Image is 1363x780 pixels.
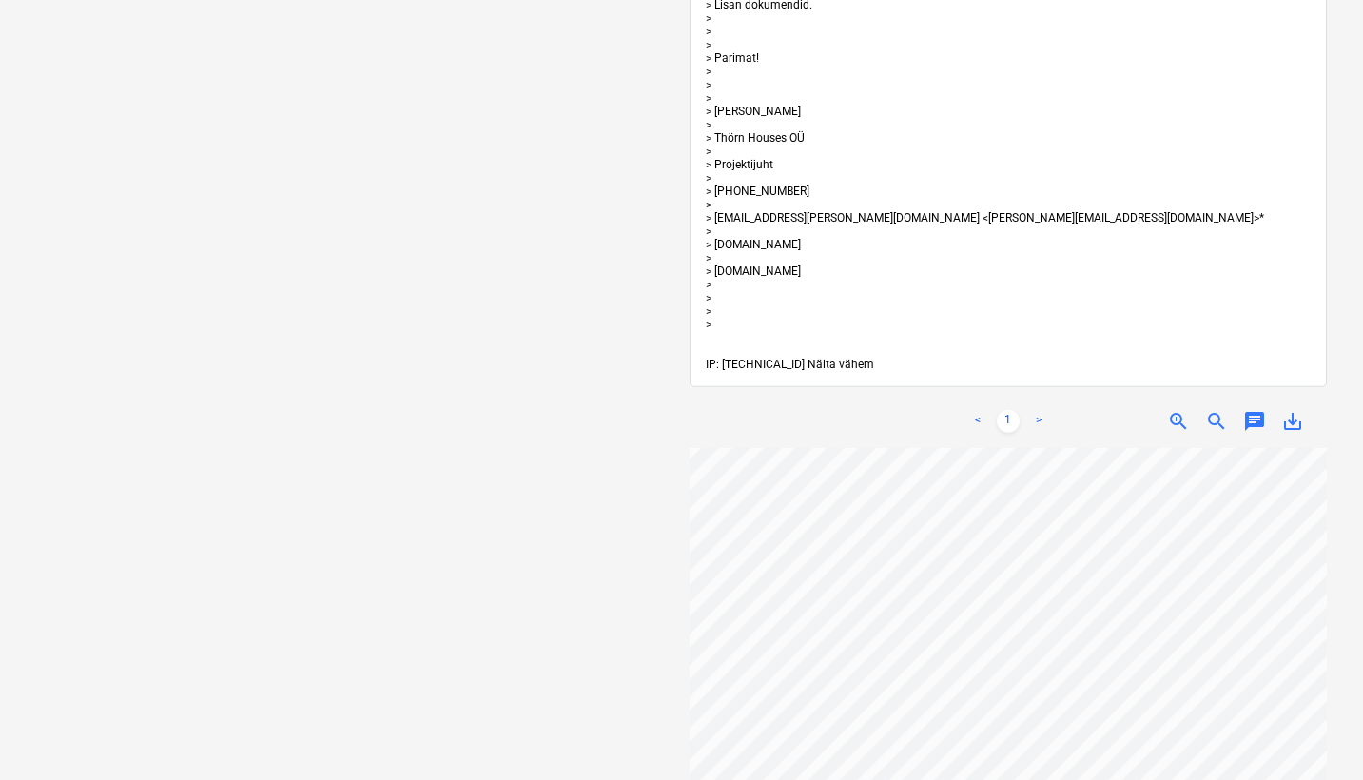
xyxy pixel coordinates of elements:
[706,171,711,185] span: >
[706,118,711,131] span: >
[706,358,805,371] span: IP: [TECHNICAL_ID]
[706,145,711,158] span: >
[706,65,711,78] span: >
[706,264,801,278] span: > [DOMAIN_NAME]
[706,211,1264,224] span: > [EMAIL_ADDRESS][PERSON_NAME][DOMAIN_NAME] <[PERSON_NAME][EMAIL_ADDRESS][DOMAIN_NAME]>*
[1205,410,1228,433] span: zoom_out
[706,238,801,251] span: > [DOMAIN_NAME]
[706,318,711,331] span: >
[706,131,805,145] span: > Thörn Houses OÜ
[706,91,711,105] span: >
[1027,410,1050,433] a: Next page
[706,158,773,171] span: > Projektijuht
[706,198,711,211] span: >
[706,11,711,25] span: >
[706,278,711,291] span: >
[706,185,809,198] span: > [PHONE_NUMBER]
[706,105,801,118] span: > [PERSON_NAME]
[706,38,711,51] span: >
[706,291,711,304] span: >
[706,304,711,318] span: >
[966,410,989,433] a: Previous page
[706,224,711,238] span: >
[706,251,711,264] span: >
[706,25,711,38] span: >
[808,358,874,371] span: Näita vähem
[706,78,711,91] span: >
[1243,410,1266,433] span: chat
[997,410,1020,433] a: Page 1 is your current page
[706,51,759,65] span: > Parimat!
[1167,410,1190,433] span: zoom_in
[1281,410,1304,433] span: save_alt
